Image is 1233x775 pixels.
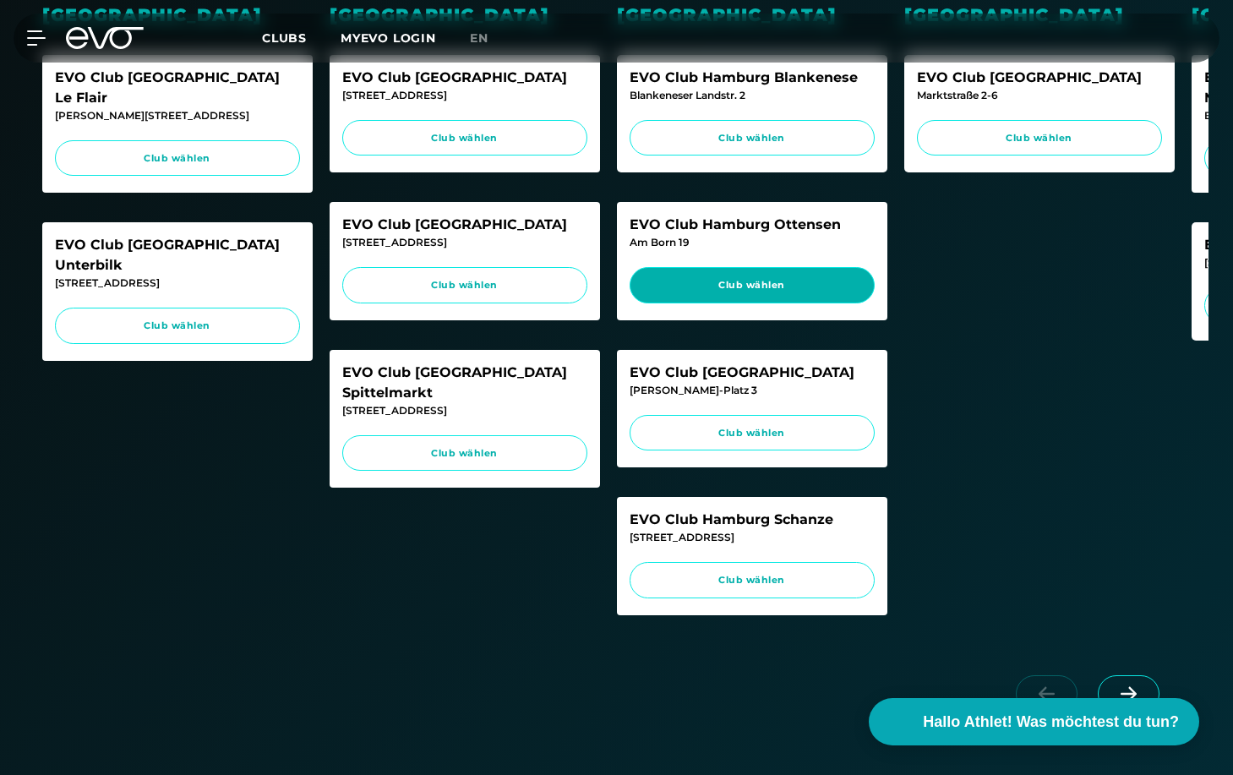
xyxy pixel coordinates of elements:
div: [STREET_ADDRESS] [342,235,587,250]
div: EVO Club [GEOGRAPHIC_DATA] [342,215,587,235]
div: EVO Club [GEOGRAPHIC_DATA] Le Flair [55,68,300,108]
div: Am Born 19 [630,235,875,250]
div: Marktstraße 2-6 [917,88,1162,103]
a: Club wählen [342,267,587,303]
div: Blankeneser Landstr. 2 [630,88,875,103]
div: EVO Club Hamburg Blankenese [630,68,875,88]
span: en [470,30,488,46]
a: Club wählen [342,435,587,472]
a: en [470,29,509,48]
div: EVO Club Hamburg Schanze [630,510,875,530]
span: Club wählen [933,131,1146,145]
a: Club wählen [55,308,300,344]
a: Club wählen [55,140,300,177]
a: Clubs [262,30,341,46]
span: Club wählen [358,131,571,145]
div: [STREET_ADDRESS] [342,88,587,103]
span: Club wählen [71,151,284,166]
span: Club wählen [358,278,571,292]
div: [STREET_ADDRESS] [342,403,587,418]
span: Club wählen [646,131,859,145]
a: Club wählen [630,120,875,156]
span: Club wählen [71,319,284,333]
a: Club wählen [630,562,875,598]
span: Club wählen [358,446,571,461]
div: EVO Club [GEOGRAPHIC_DATA] [917,68,1162,88]
div: EVO Club [GEOGRAPHIC_DATA] Spittelmarkt [342,363,587,403]
div: [STREET_ADDRESS] [630,530,875,545]
a: Club wählen [630,415,875,451]
div: EVO Club Hamburg Ottensen [630,215,875,235]
div: [PERSON_NAME]-Platz 3 [630,383,875,398]
div: EVO Club [GEOGRAPHIC_DATA] [630,363,875,383]
div: [STREET_ADDRESS] [55,276,300,291]
span: Club wählen [646,573,859,587]
a: Club wählen [917,120,1162,156]
span: Hallo Athlet! Was möchtest du tun? [923,711,1179,734]
span: Club wählen [646,278,859,292]
button: Hallo Athlet! Was möchtest du tun? [869,698,1199,745]
div: [PERSON_NAME][STREET_ADDRESS] [55,108,300,123]
div: EVO Club [GEOGRAPHIC_DATA] [342,68,587,88]
a: Club wählen [342,120,587,156]
span: Club wählen [646,426,859,440]
div: EVO Club [GEOGRAPHIC_DATA] Unterbilk [55,235,300,276]
span: Clubs [262,30,307,46]
a: Club wählen [630,267,875,303]
a: MYEVO LOGIN [341,30,436,46]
